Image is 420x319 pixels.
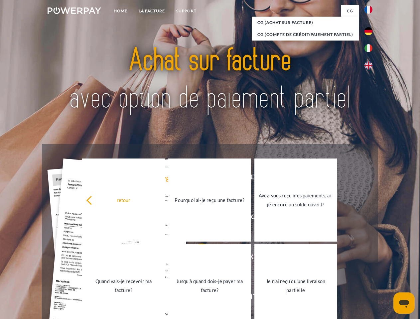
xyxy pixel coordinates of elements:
a: LA FACTURE [133,5,171,17]
a: CG (Compte de crédit/paiement partiel) [252,29,359,41]
div: retour [86,195,161,204]
a: Avez-vous reçu mes paiements, ai-je encore un solde ouvert? [254,159,337,242]
img: en [364,61,372,69]
img: it [364,44,372,52]
div: Avez-vous reçu mes paiements, ai-je encore un solde ouvert? [258,191,333,209]
img: de [364,27,372,35]
div: Jusqu'à quand dois-je payer ma facture? [172,277,247,295]
div: Je n'ai reçu qu'une livraison partielle [258,277,333,295]
a: CG [341,5,359,17]
img: title-powerpay_fr.svg [64,32,356,127]
div: Pourquoi ai-je reçu une facture? [172,195,247,204]
a: Home [108,5,133,17]
iframe: Bouton de lancement de la fenêtre de messagerie [393,292,415,314]
img: logo-powerpay-white.svg [48,7,101,14]
img: fr [364,6,372,14]
div: Quand vais-je recevoir ma facture? [86,277,161,295]
a: Support [171,5,202,17]
a: CG (achat sur facture) [252,17,359,29]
